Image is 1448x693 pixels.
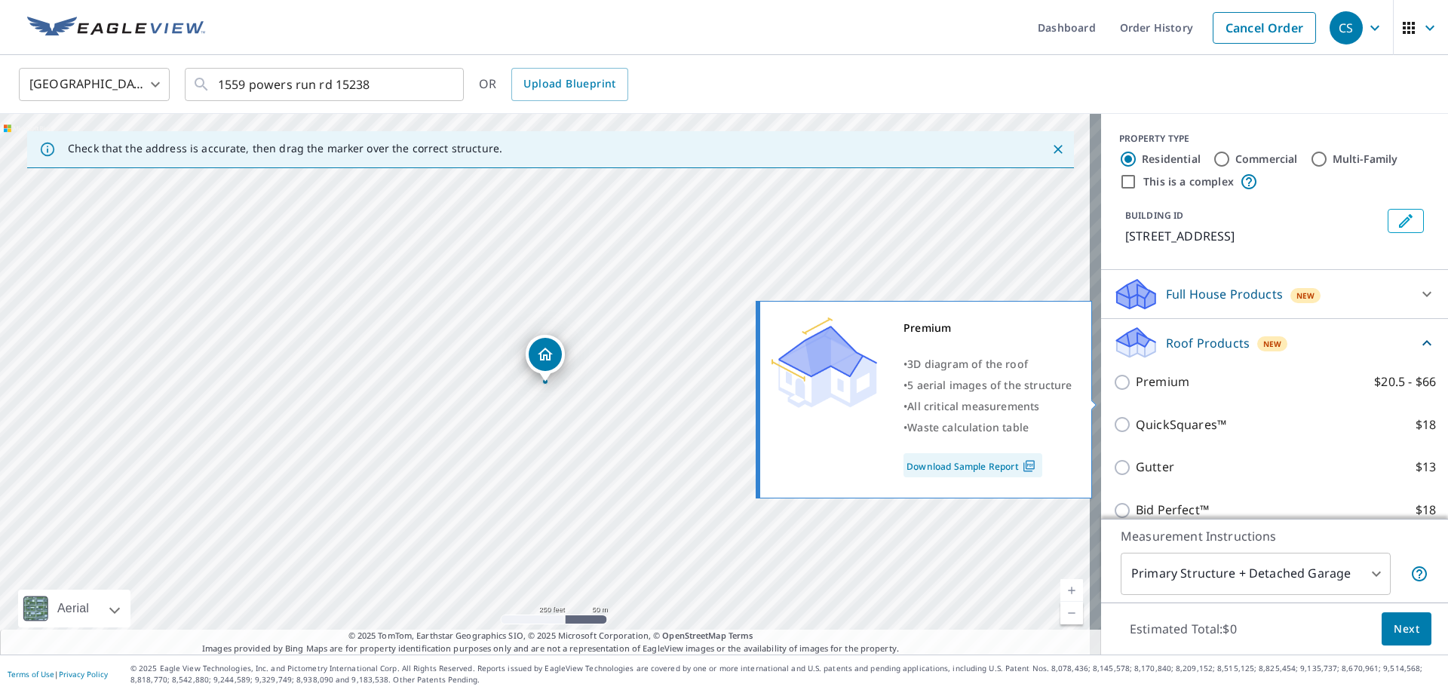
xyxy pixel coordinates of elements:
p: $18 [1416,415,1436,434]
div: Full House ProductsNew [1113,276,1436,312]
span: Upload Blueprint [523,75,615,94]
button: Close [1048,140,1068,159]
p: QuickSquares™ [1136,415,1226,434]
div: Primary Structure + Detached Garage [1121,553,1391,595]
a: Download Sample Report [903,453,1042,477]
p: [STREET_ADDRESS] [1125,227,1382,245]
span: 5 aerial images of the structure [907,378,1072,392]
a: Upload Blueprint [511,68,627,101]
span: Your report will include the primary structure and a detached garage if one exists. [1410,565,1428,583]
p: $20.5 - $66 [1374,373,1436,391]
p: BUILDING ID [1125,209,1183,222]
span: 3D diagram of the roof [907,357,1028,371]
div: [GEOGRAPHIC_DATA] [19,63,170,106]
div: Aerial [53,590,94,627]
div: Roof ProductsNew [1113,325,1436,360]
div: Aerial [18,590,130,627]
img: Premium [772,317,877,408]
div: OR [479,68,628,101]
p: Measurement Instructions [1121,527,1428,545]
p: $13 [1416,458,1436,477]
p: Estimated Total: $0 [1118,612,1249,645]
p: | [8,670,108,679]
a: Terms [729,630,753,641]
div: Dropped pin, building 1, Residential property, 1559 Powers Run Rd Pittsburgh, PA 15238 [526,335,565,382]
a: OpenStreetMap [662,630,726,641]
a: Terms of Use [8,669,54,679]
label: Multi-Family [1333,152,1398,167]
span: Waste calculation table [907,420,1029,434]
a: Privacy Policy [59,669,108,679]
div: • [903,396,1072,417]
span: New [1296,290,1315,302]
label: Residential [1142,152,1201,167]
p: © 2025 Eagle View Technologies, Inc. and Pictometry International Corp. All Rights Reserved. Repo... [130,663,1440,685]
p: Premium [1136,373,1189,391]
div: CS [1330,11,1363,44]
label: This is a complex [1143,174,1234,189]
p: Check that the address is accurate, then drag the marker over the correct structure. [68,142,502,155]
a: Current Level 17, Zoom In [1060,579,1083,602]
a: Cancel Order [1213,12,1316,44]
div: PROPERTY TYPE [1119,132,1430,146]
p: Full House Products [1166,285,1283,303]
a: Current Level 17, Zoom Out [1060,602,1083,624]
button: Edit building 1 [1388,209,1424,233]
p: Roof Products [1166,334,1250,352]
div: • [903,417,1072,438]
img: Pdf Icon [1019,459,1039,473]
span: © 2025 TomTom, Earthstar Geographics SIO, © 2025 Microsoft Corporation, © [348,630,753,642]
span: Next [1394,620,1419,639]
p: $18 [1416,501,1436,520]
label: Commercial [1235,152,1298,167]
div: • [903,354,1072,375]
p: Gutter [1136,458,1174,477]
p: Bid Perfect™ [1136,501,1209,520]
div: • [903,375,1072,396]
span: All critical measurements [907,399,1039,413]
input: Search by address or latitude-longitude [218,63,433,106]
span: New [1263,338,1282,350]
img: EV Logo [27,17,205,39]
div: Premium [903,317,1072,339]
button: Next [1382,612,1431,646]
